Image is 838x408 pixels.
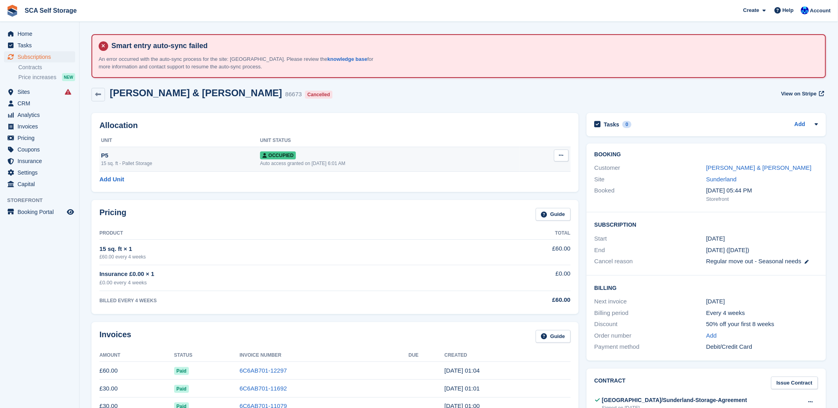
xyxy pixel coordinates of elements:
[706,234,725,243] time: 2025-06-15 00:00:00 UTC
[99,279,457,287] div: £0.00 every 4 weeks
[99,175,124,184] a: Add Unit
[595,234,706,243] div: Start
[17,28,65,39] span: Home
[99,134,260,147] th: Unit
[595,309,706,318] div: Billing period
[108,41,819,51] h4: Smart entry auto-sync failed
[21,4,80,17] a: SCA Self Storage
[18,74,56,81] span: Price increases
[408,349,444,362] th: Due
[781,90,817,98] span: View on Stripe
[17,121,65,132] span: Invoices
[62,73,75,81] div: NEW
[17,109,65,120] span: Analytics
[445,367,480,374] time: 2025-08-10 00:04:40 UTC
[595,152,818,158] h2: Booking
[17,51,65,62] span: Subscriptions
[457,295,570,305] div: £60.00
[66,207,75,217] a: Preview store
[18,73,75,82] a: Price increases NEW
[17,155,65,167] span: Insurance
[17,144,65,155] span: Coupons
[101,151,260,160] div: P5
[4,167,75,178] a: menu
[706,186,818,195] div: [DATE] 05:44 PM
[445,385,480,392] time: 2025-07-13 00:01:54 UTC
[239,385,287,392] a: 6C6AB701-11692
[595,257,706,266] div: Cancel reason
[99,330,131,343] h2: Invoices
[4,28,75,39] a: menu
[260,160,520,167] div: Auto access granted on [DATE] 6:01 AM
[810,7,831,15] span: Account
[17,86,65,97] span: Sites
[595,186,706,203] div: Booked
[99,362,174,380] td: £60.00
[99,270,457,279] div: Insurance £0.00 × 1
[99,253,457,260] div: £60.00 every 4 weeks
[4,144,75,155] a: menu
[771,377,818,390] a: Issue Contract
[706,258,801,264] span: Regular move out - Seasonal needs
[706,342,818,352] div: Debit/Credit Card
[706,176,737,183] a: Sunderland
[174,349,240,362] th: Status
[305,91,332,99] div: Cancelled
[536,208,571,221] a: Guide
[99,55,377,71] p: An error occurred with the auto-sync process for the site: [GEOGRAPHIC_DATA]. Please review the f...
[795,120,805,129] a: Add
[7,196,79,204] span: Storefront
[99,380,174,398] td: £30.00
[99,297,457,304] div: BILLED EVERY 4 WEEKS
[17,132,65,144] span: Pricing
[4,132,75,144] a: menu
[17,206,65,218] span: Booking Portal
[457,265,570,291] td: £0.00
[622,121,632,128] div: 0
[778,87,826,101] a: View on Stripe
[595,246,706,255] div: End
[706,297,818,306] div: [DATE]
[445,349,571,362] th: Created
[604,121,620,128] h2: Tasks
[595,163,706,173] div: Customer
[4,179,75,190] a: menu
[783,6,794,14] span: Help
[99,245,457,254] div: 15 sq. ft × 1
[65,89,71,95] i: Smart entry sync failures have occurred
[4,51,75,62] a: menu
[4,155,75,167] a: menu
[595,342,706,352] div: Payment method
[4,40,75,51] a: menu
[327,56,367,62] a: knowledge base
[536,330,571,343] a: Guide
[174,385,189,393] span: Paid
[457,240,570,265] td: £60.00
[706,195,818,203] div: Storefront
[595,331,706,340] div: Order number
[4,109,75,120] a: menu
[4,206,75,218] a: menu
[4,121,75,132] a: menu
[801,6,809,14] img: Kelly Neesham
[239,349,408,362] th: Invoice Number
[595,320,706,329] div: Discount
[595,175,706,184] div: Site
[18,64,75,71] a: Contracts
[17,179,65,190] span: Capital
[706,247,750,253] span: [DATE] ([DATE])
[6,5,18,17] img: stora-icon-8386f47178a22dfd0bd8f6a31ec36ba5ce8667c1dd55bd0f319d3a0aa187defe.svg
[17,40,65,51] span: Tasks
[239,367,287,374] a: 6C6AB701-12297
[706,309,818,318] div: Every 4 weeks
[4,98,75,109] a: menu
[602,396,747,404] div: [GEOGRAPHIC_DATA]/Sunderland-Storage-Agreement
[174,367,189,375] span: Paid
[260,152,296,159] span: Occupied
[17,167,65,178] span: Settings
[99,227,457,240] th: Product
[101,160,260,167] div: 15 sq. ft - Pallet Storage
[260,134,520,147] th: Unit Status
[99,121,571,130] h2: Allocation
[595,284,818,291] h2: Billing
